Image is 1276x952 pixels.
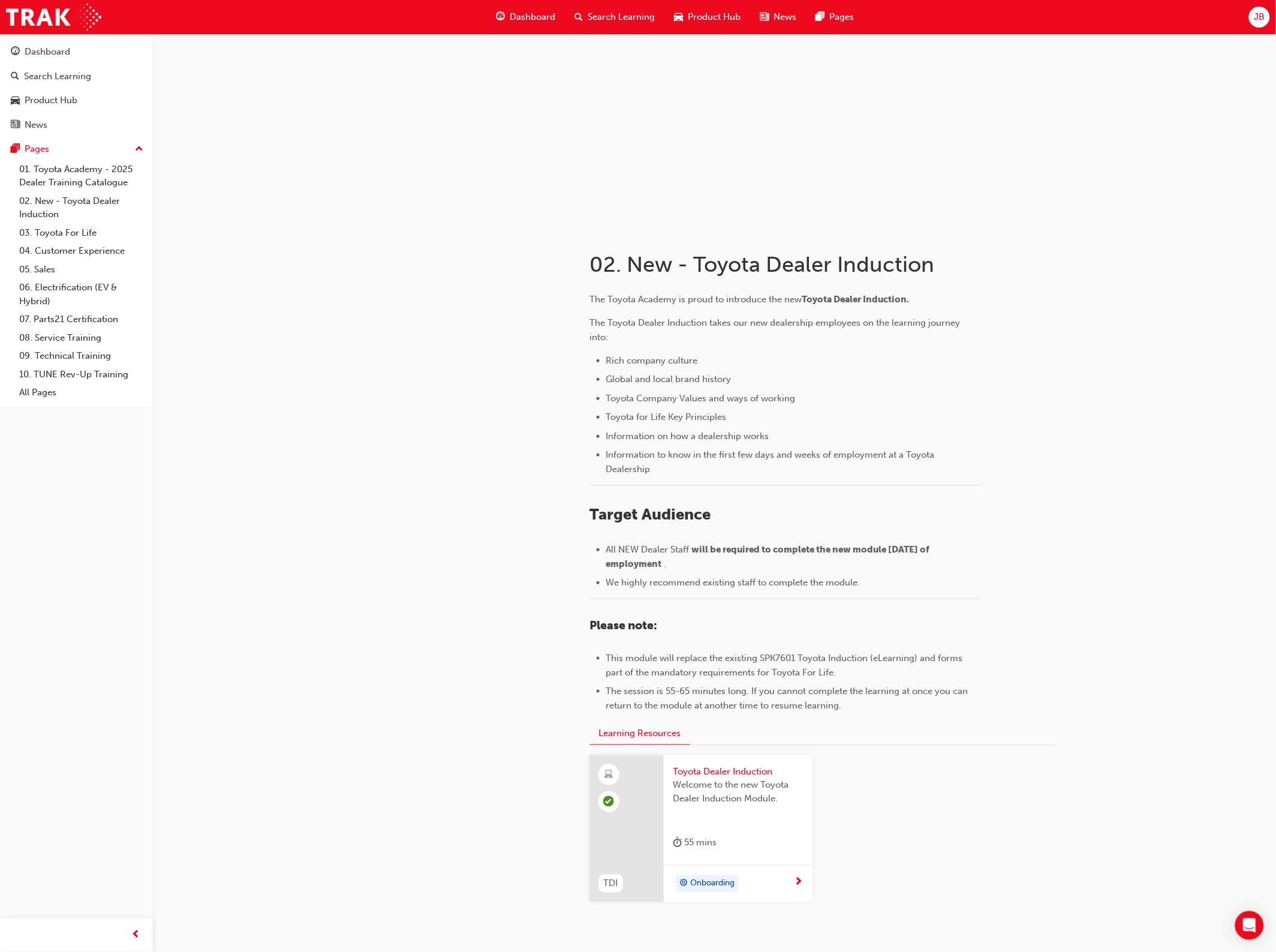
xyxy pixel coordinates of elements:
span: JB [1254,10,1265,24]
span: pages-icon [816,10,825,25]
button: Pages [5,138,148,160]
span: Onboarding [691,877,735,891]
span: Information on how a dealership works [606,431,769,442]
img: Trak [6,4,101,31]
div: 55 mins [673,836,717,851]
span: All NEW Dealer Staff [606,544,690,555]
a: 03. Toyota For Life [14,224,148,242]
span: Dashboard [510,10,556,24]
span: will be required to complete the new module [DATE] of employment [606,544,932,569]
a: guage-iconDashboard [487,5,565,29]
span: Product Hub [688,10,741,24]
span: Information to know in the first few days and weeks of employment at a Toyota Dealership [606,449,937,475]
button: Learning Resources [590,722,690,745]
span: search-icon [575,10,583,25]
span: news-icon [760,10,769,25]
span: guage-icon [11,47,20,58]
span: up-icon [135,142,143,157]
span: Please note: [590,618,658,632]
a: news-iconNews [751,5,806,29]
a: 06. Electrification (EV & Hybrid) [14,278,148,310]
a: 02. New - Toyota Dealer Induction [14,192,148,224]
a: Product Hub [5,89,148,112]
span: The session is 55-65 minutes long. If you cannot complete the learning at once you can return to ... [606,686,971,711]
span: target-icon [680,876,688,892]
span: Global and local brand history [606,374,732,385]
div: Product Hub [25,94,77,107]
button: JB [1249,7,1270,28]
div: Dashboard [25,45,70,59]
span: This module will replace the existing SPK7601 Toyota Induction (eLearning) and forms part of the ... [606,653,965,678]
span: learningResourceType_ELEARNING-icon [604,767,613,783]
span: We highly recommend existing staff to complete the module. [606,577,860,588]
span: learningRecordVerb_PASS-icon [603,796,614,807]
span: pages-icon [11,144,20,155]
a: 05. Sales [14,260,148,279]
a: 08. Service Training [14,329,148,347]
span: . [664,558,667,569]
a: 04. Customer Experience [14,242,148,260]
span: duration-icon [673,836,682,851]
a: car-iconProduct Hub [665,5,751,29]
span: search-icon [11,71,19,82]
span: prev-icon [132,928,141,943]
div: Open Intercom Messenger [1235,911,1264,940]
span: next-icon [795,878,803,888]
span: News [774,10,797,24]
span: Search Learning [588,10,655,24]
a: All Pages [14,383,148,402]
a: 01. Toyota Academy - 2025 Dealer Training Catalogue [14,160,148,192]
a: pages-iconPages [806,5,864,29]
span: Toyota Dealer Induction. [802,294,910,305]
span: news-icon [11,120,20,131]
button: DashboardSearch LearningProduct HubNews [5,38,148,138]
span: Welcome to the new Toyota Dealer Induction Module. [673,778,803,805]
div: Pages [25,142,49,156]
a: News [5,114,148,136]
a: search-iconSearch Learning [565,5,665,29]
span: guage-icon [496,10,505,25]
a: Dashboard [5,41,148,63]
a: 07. Parts21 Certification [14,310,148,329]
a: 09. Technical Training [14,347,148,365]
span: car-icon [11,95,20,106]
span: Target Audience [590,505,711,524]
span: Toyota Dealer Induction [673,765,803,779]
span: The Toyota Dealer Induction takes our new dealership employees on the learning journey into: [590,317,963,343]
span: Rich company culture [606,355,698,366]
span: Toyota for Life Key Principles [606,412,727,422]
a: Search Learning [5,65,148,88]
div: Search Learning [24,70,91,83]
a: 10. TUNE Rev-Up Training [14,365,148,384]
div: News [25,118,47,132]
a: TDIToyota Dealer InductionWelcome to the new Toyota Dealer Induction Module.duration-icon 55 mins... [589,755,813,903]
span: Pages [830,10,854,24]
span: car-icon [675,10,684,25]
span: The Toyota Academy is proud to introduce the new [590,294,802,305]
span: TDI [604,877,618,891]
h1: 02. New - Toyota Dealer Induction [590,251,983,278]
span: Toyota Company Values and ways of working [606,393,796,404]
